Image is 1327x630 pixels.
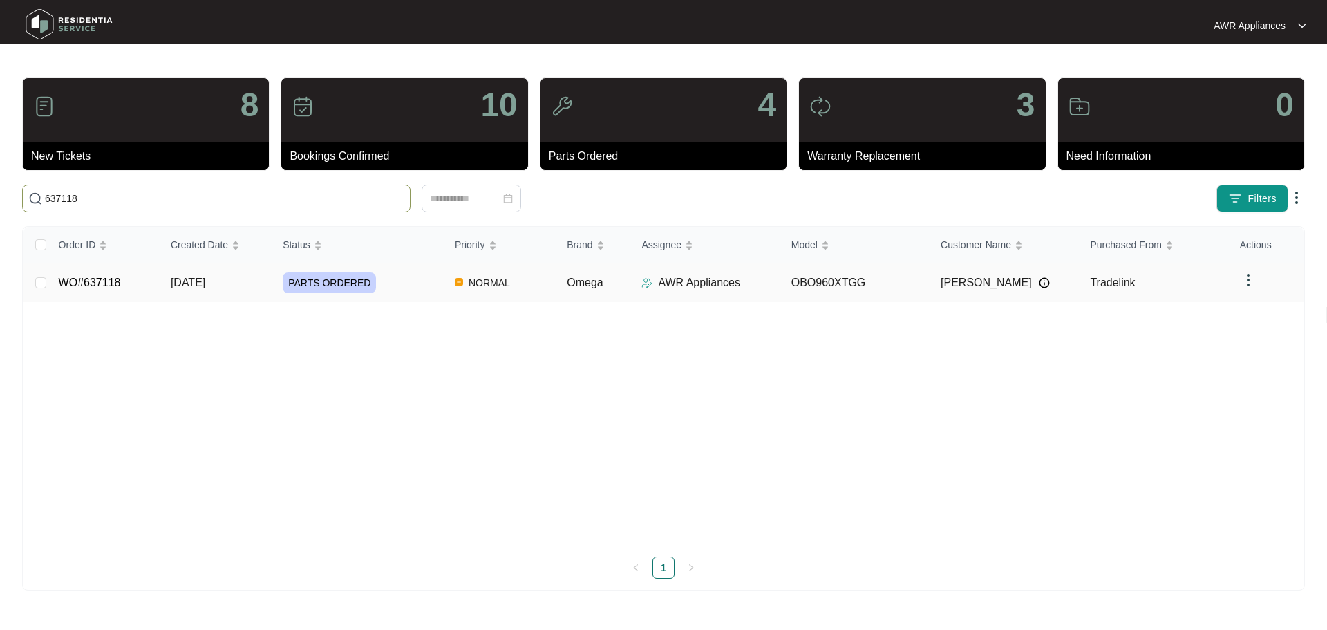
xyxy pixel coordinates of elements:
th: Customer Name [930,227,1079,263]
th: Order ID [48,227,160,263]
li: 1 [652,557,675,579]
p: Need Information [1066,148,1304,165]
li: Previous Page [625,557,647,579]
span: left [632,564,640,572]
td: OBO960XTGG [780,263,930,302]
span: Tradelink [1090,277,1135,288]
span: Order ID [59,237,96,252]
img: icon [33,95,55,118]
img: residentia service logo [21,3,117,45]
p: New Tickets [31,148,269,165]
img: dropdown arrow [1288,189,1305,206]
th: Created Date [160,227,272,263]
span: Purchased From [1090,237,1161,252]
span: Filters [1248,192,1277,206]
p: AWR Appliances [658,275,740,291]
th: Assignee [630,227,780,263]
span: Customer Name [941,237,1011,252]
th: Purchased From [1079,227,1228,263]
span: Omega [567,277,603,288]
span: right [687,564,695,572]
th: Model [780,227,930,263]
img: icon [1069,95,1091,118]
p: Bookings Confirmed [290,148,527,165]
img: filter icon [1228,192,1242,205]
span: Priority [455,237,485,252]
input: Search by Order Id, Assignee Name, Customer Name, Brand and Model [45,191,404,206]
img: dropdown arrow [1298,22,1306,29]
p: Warranty Replacement [807,148,1045,165]
img: icon [551,95,573,118]
p: 4 [757,89,776,122]
span: NORMAL [463,275,516,291]
button: right [680,557,702,579]
img: Vercel Logo [455,278,463,286]
span: PARTS ORDERED [283,272,376,293]
a: 1 [653,557,674,578]
span: Created Date [171,237,228,252]
p: 10 [480,89,517,122]
img: icon [292,95,314,118]
span: Assignee [641,237,681,252]
button: filter iconFilters [1216,185,1288,212]
th: Brand [556,227,630,263]
span: [DATE] [171,277,205,288]
th: Actions [1229,227,1304,263]
p: 3 [1017,89,1035,122]
span: Status [283,237,310,252]
th: Priority [444,227,556,263]
th: Status [272,227,444,263]
p: Parts Ordered [549,148,787,165]
span: Model [791,237,818,252]
img: Assigner Icon [641,277,652,288]
img: search-icon [28,192,42,205]
p: 0 [1275,89,1294,122]
p: AWR Appliances [1214,19,1286,33]
img: icon [809,95,831,118]
img: Info icon [1039,277,1050,288]
p: 8 [241,89,259,122]
li: Next Page [680,557,702,579]
span: [PERSON_NAME] [941,275,1032,291]
button: left [625,557,647,579]
img: dropdown arrow [1240,272,1257,288]
a: WO#637118 [59,277,121,288]
span: Brand [567,237,592,252]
